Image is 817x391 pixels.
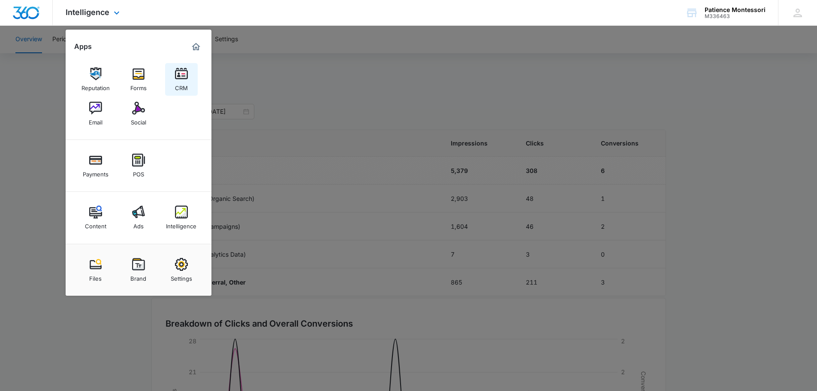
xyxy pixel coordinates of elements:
a: Marketing 360® Dashboard [189,40,203,54]
div: account name [705,6,766,13]
span: Intelligence [66,8,109,17]
div: Ads [133,218,144,230]
div: Payments [83,167,109,178]
h2: Apps [74,42,92,51]
div: POS [133,167,144,178]
div: Reputation [81,80,110,91]
a: Reputation [79,63,112,96]
a: Social [122,97,155,130]
a: Files [79,254,112,286]
div: Files [89,271,102,282]
div: Intelligence [166,218,196,230]
a: Brand [122,254,155,286]
a: Forms [122,63,155,96]
div: Email [89,115,103,126]
a: Intelligence [165,201,198,234]
div: account id [705,13,766,19]
a: Email [79,97,112,130]
div: Settings [171,271,192,282]
div: Content [85,218,106,230]
a: Settings [165,254,198,286]
div: Brand [130,271,146,282]
a: Content [79,201,112,234]
a: Payments [79,149,112,182]
a: CRM [165,63,198,96]
div: Forms [130,80,147,91]
a: Ads [122,201,155,234]
a: POS [122,149,155,182]
div: CRM [175,80,188,91]
div: Social [131,115,146,126]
